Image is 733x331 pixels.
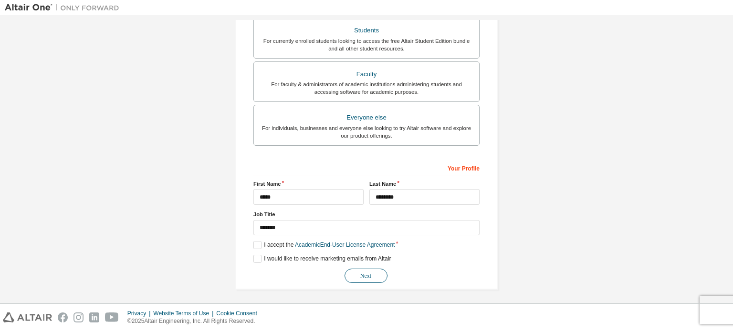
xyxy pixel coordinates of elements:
img: Altair One [5,3,124,12]
div: Faculty [260,68,473,81]
p: © 2025 Altair Engineering, Inc. All Rights Reserved. [127,317,263,325]
a: Academic End-User License Agreement [295,241,395,248]
img: facebook.svg [58,312,68,322]
label: Last Name [369,180,480,188]
label: I would like to receive marketing emails from Altair [253,255,391,263]
div: For faculty & administrators of academic institutions administering students and accessing softwa... [260,80,473,96]
img: youtube.svg [105,312,119,322]
img: instagram.svg [73,312,84,322]
img: linkedin.svg [89,312,99,322]
div: Privacy [127,310,153,317]
div: For individuals, businesses and everyone else looking to try Altair software and explore our prod... [260,124,473,140]
div: Cookie Consent [216,310,262,317]
div: For currently enrolled students looking to access the free Altair Student Edition bundle and all ... [260,37,473,52]
div: Website Terms of Use [153,310,216,317]
label: I accept the [253,241,395,249]
div: Everyone else [260,111,473,124]
button: Next [345,269,387,283]
div: Students [260,24,473,37]
label: First Name [253,180,364,188]
img: altair_logo.svg [3,312,52,322]
div: Your Profile [253,160,480,175]
label: Job Title [253,211,480,218]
